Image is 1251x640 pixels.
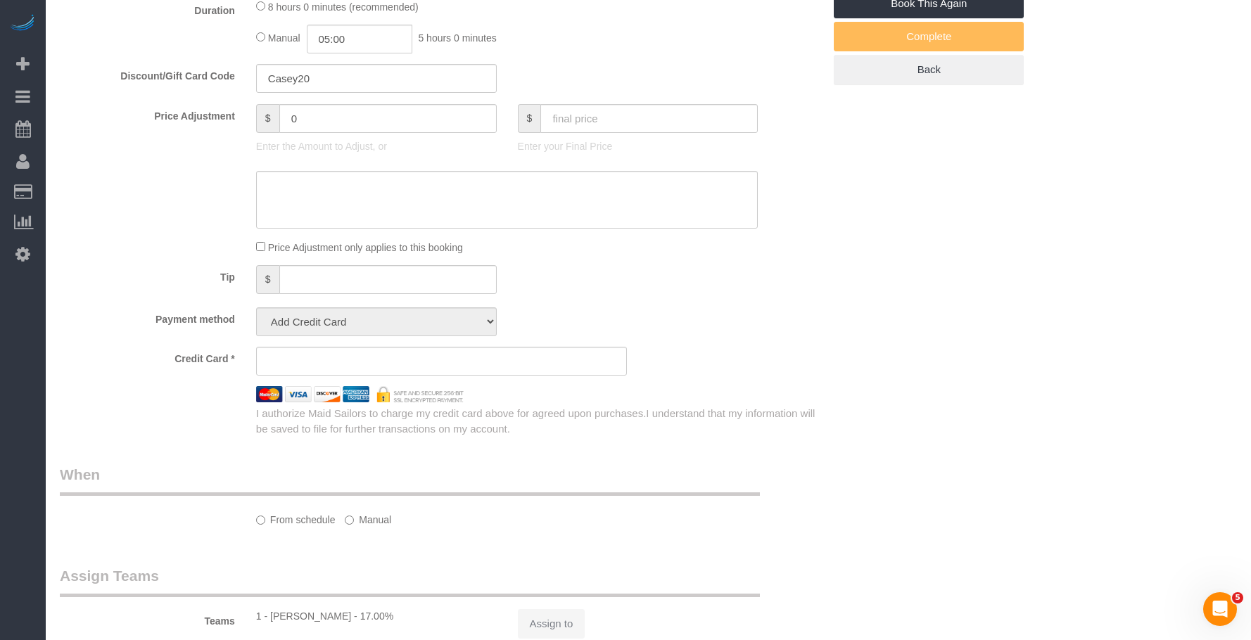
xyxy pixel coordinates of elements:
span: Manual [268,32,300,44]
input: final price [540,104,758,133]
span: 5 [1232,592,1243,603]
label: Teams [49,609,246,628]
label: Credit Card * [49,347,246,366]
span: Price Adjustment only applies to this booking [268,242,463,253]
p: Enter your Final Price [518,139,758,153]
span: 5 hours 0 minutes [418,32,496,44]
span: I understand that my information will be saved to file for further transactions on my account. [256,407,815,434]
img: Automaid Logo [8,14,37,34]
a: Back [834,55,1024,84]
label: Manual [345,508,391,527]
div: I authorize Maid Sailors to charge my credit card above for agreed upon purchases. [246,406,834,436]
span: $ [256,104,279,133]
label: From schedule [256,508,336,527]
span: 8 hours 0 minutes (recommended) [268,1,419,13]
iframe: Intercom live chat [1203,592,1237,626]
label: Tip [49,265,246,284]
iframe: Secure card payment input frame [268,354,616,367]
legend: When [60,464,760,496]
legend: Assign Teams [60,565,760,597]
div: 1 - [PERSON_NAME] - 17.00% [256,609,497,623]
img: credit cards [246,386,474,403]
p: Enter the Amount to Adjust, or [256,139,497,153]
span: $ [256,265,279,294]
label: Discount/Gift Card Code [49,64,246,83]
span: $ [518,104,541,133]
input: From schedule [256,516,265,525]
input: Manual [345,516,354,525]
label: Price Adjustment [49,104,246,123]
label: Payment method [49,307,246,326]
